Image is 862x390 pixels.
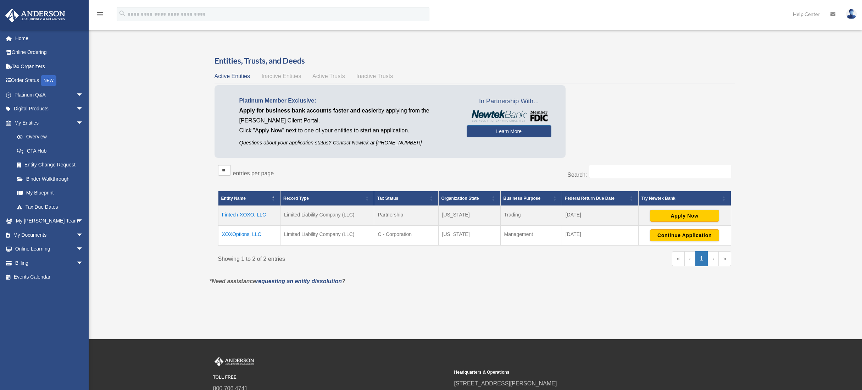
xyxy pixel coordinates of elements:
th: Record Type: Activate to sort [280,191,374,206]
a: My Documentsarrow_drop_down [5,228,94,242]
span: Active Entities [215,73,250,79]
span: Apply for business bank accounts faster and easier [239,108,378,114]
label: Search: [567,172,587,178]
span: arrow_drop_down [76,88,90,102]
img: NewtekBankLogoSM.png [470,110,548,122]
a: Online Learningarrow_drop_down [5,242,94,256]
span: arrow_drop_down [76,242,90,257]
a: Online Ordering [5,45,94,60]
span: Entity Name [221,196,246,201]
a: Tax Due Dates [10,200,90,214]
a: Platinum Q&Aarrow_drop_down [5,88,94,102]
td: Fintech-XOXO, LLC [218,206,280,226]
div: NEW [41,75,56,86]
a: Learn More [467,125,551,137]
td: Partnership [374,206,438,226]
a: First [672,251,684,266]
span: Federal Return Due Date [565,196,614,201]
td: [DATE] [562,226,638,246]
a: Order StatusNEW [5,73,94,88]
span: arrow_drop_down [76,256,90,270]
span: Tax Status [377,196,398,201]
td: [US_STATE] [438,226,500,246]
a: menu [96,12,104,18]
td: C - Corporation [374,226,438,246]
td: Limited Liability Company (LLC) [280,206,374,226]
span: Organization State [441,196,479,201]
button: Apply Now [650,210,719,222]
span: In Partnership With... [467,96,551,107]
a: [STREET_ADDRESS][PERSON_NAME] [454,380,557,386]
a: My Entitiesarrow_drop_down [5,116,90,130]
a: Previous [684,251,695,266]
span: Business Purpose [504,196,541,201]
span: Record Type [283,196,309,201]
span: Inactive Entities [261,73,301,79]
span: Active Trusts [312,73,345,79]
a: Binder Walkthrough [10,172,90,186]
a: Events Calendar [5,270,94,284]
small: Headquarters & Operations [454,369,690,376]
span: Inactive Trusts [356,73,393,79]
a: Home [5,31,94,45]
a: Tax Organizers [5,59,94,73]
p: Click "Apply Now" next to one of your entities to start an application. [239,126,456,136]
td: Management [500,226,562,246]
span: arrow_drop_down [76,116,90,130]
i: search [118,10,126,17]
a: CTA Hub [10,144,90,158]
span: arrow_drop_down [76,214,90,229]
img: Anderson Advisors Platinum Portal [3,9,67,22]
a: 1 [695,251,708,266]
td: Limited Liability Company (LLC) [280,226,374,246]
th: Federal Return Due Date: Activate to sort [562,191,638,206]
td: Trading [500,206,562,226]
a: Billingarrow_drop_down [5,256,94,270]
div: Showing 1 to 2 of 2 entries [218,251,469,264]
a: My Blueprint [10,186,90,200]
p: Questions about your application status? Contact Newtek at [PHONE_NUMBER] [239,138,456,147]
td: [DATE] [562,206,638,226]
img: User Pic [846,9,857,19]
em: *Need assistance ? [210,278,345,284]
a: requesting an entity dissolution [256,278,342,284]
span: arrow_drop_down [76,228,90,242]
p: by applying from the [PERSON_NAME] Client Portal. [239,106,456,126]
i: menu [96,10,104,18]
button: Continue Application [650,229,719,241]
p: Platinum Member Exclusive: [239,96,456,106]
td: XOXOptions, LLC [218,226,280,246]
td: [US_STATE] [438,206,500,226]
th: Tax Status: Activate to sort [374,191,438,206]
img: Anderson Advisors Platinum Portal [213,357,256,366]
th: Try Newtek Bank : Activate to sort [638,191,731,206]
th: Entity Name: Activate to invert sorting [218,191,280,206]
div: Try Newtek Bank [641,194,720,203]
a: My [PERSON_NAME] Teamarrow_drop_down [5,214,94,228]
a: Overview [10,130,87,144]
a: Next [708,251,719,266]
span: arrow_drop_down [76,102,90,116]
small: TOLL FREE [213,374,449,381]
a: Last [719,251,731,266]
h3: Entities, Trusts, and Deeds [215,55,735,66]
a: Digital Productsarrow_drop_down [5,102,94,116]
a: Entity Change Request [10,158,90,172]
th: Business Purpose: Activate to sort [500,191,562,206]
label: entries per page [233,170,274,176]
th: Organization State: Activate to sort [438,191,500,206]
